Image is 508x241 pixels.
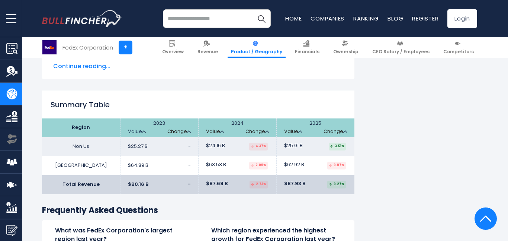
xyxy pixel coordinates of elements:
[228,37,286,58] a: Product / Geography
[284,181,305,187] span: $87.93 B
[167,129,191,135] a: Change
[250,181,268,188] div: 2.73%
[42,156,120,175] td: [GEOGRAPHIC_DATA]
[188,162,191,169] span: -
[249,143,268,150] div: 4.37%
[188,143,191,150] span: -
[329,143,346,150] div: 3.51%
[53,62,343,71] span: Continue reading...
[159,37,187,58] a: Overview
[284,143,303,149] span: $25.01 B
[311,15,344,22] a: Companies
[197,49,218,55] span: Revenue
[206,129,224,135] a: Value
[128,162,148,169] span: $64.89 B
[388,15,403,22] a: Blog
[372,49,430,55] span: CEO Salary / Employees
[62,43,113,52] div: FedEx Corporation
[206,181,228,187] span: $87.69 B
[295,49,319,55] span: Financials
[42,205,354,216] h3: Frequently Asked Questions
[333,49,359,55] span: Ownership
[194,37,221,58] a: Revenue
[128,129,146,135] a: Value
[324,129,347,135] a: Change
[285,15,302,22] a: Home
[42,10,122,27] a: Go to homepage
[327,181,346,188] div: 0.27%
[292,37,323,58] a: Financials
[231,49,282,55] span: Product / Geography
[412,15,438,22] a: Register
[249,162,268,169] div: 2.09%
[369,37,433,58] a: CEO Salary / Employees
[276,118,354,137] th: 2025
[42,175,120,194] td: Total Revenue
[330,37,362,58] a: Ownership
[42,99,354,110] h2: Summary Table
[284,162,304,168] span: $62.92 B
[6,134,17,145] img: Ownership
[206,162,226,168] span: $63.53 B
[284,129,302,135] a: Value
[120,118,198,137] th: 2023
[327,162,346,169] div: 0.97%
[42,10,122,27] img: bullfincher logo
[440,37,477,58] a: Competitors
[42,118,120,137] th: Region
[252,9,271,28] button: Search
[119,41,132,54] a: +
[245,129,269,135] a: Change
[162,49,184,55] span: Overview
[42,40,57,54] img: FDX logo
[128,143,148,150] span: $25.27 B
[128,181,148,188] span: $90.16 B
[42,137,120,156] td: Non Us
[353,15,379,22] a: Ranking
[206,143,225,149] span: $24.16 B
[447,9,477,28] a: Login
[443,49,474,55] span: Competitors
[188,181,191,188] span: -
[198,118,276,137] th: 2024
